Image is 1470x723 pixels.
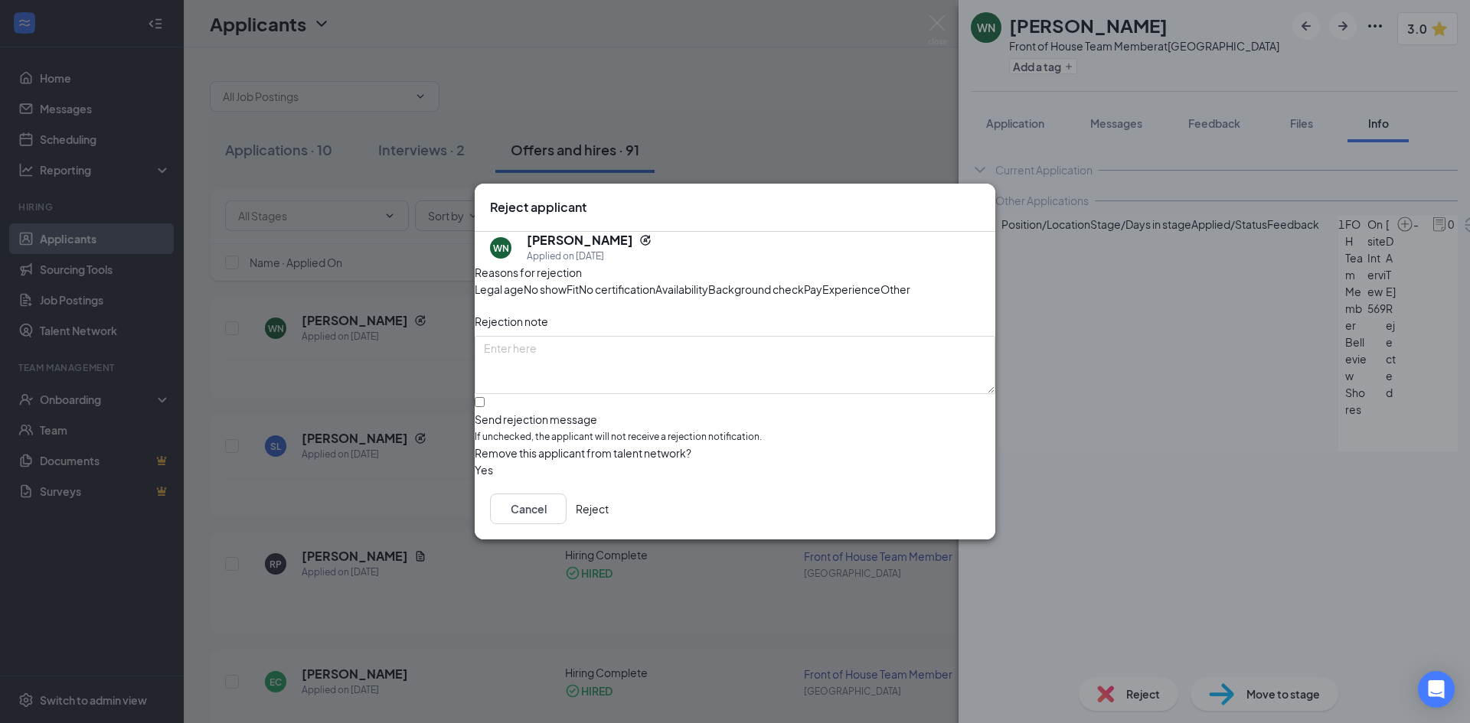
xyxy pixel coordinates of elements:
div: Send rejection message [475,412,995,427]
button: Reject [576,493,609,524]
span: No certification [579,281,655,298]
span: Legal age [475,281,524,298]
h5: [PERSON_NAME] [527,232,633,249]
input: Send rejection messageIf unchecked, the applicant will not receive a rejection notification. [475,397,485,407]
h3: Reject applicant [490,199,586,216]
span: Experience [822,281,880,298]
svg: Reapply [639,234,652,246]
span: Fit [567,281,579,298]
span: Reasons for rejection [475,265,582,279]
span: Background check [708,281,804,298]
span: Other [880,281,910,298]
span: No show [524,281,567,298]
button: Cancel [490,493,567,524]
span: Remove this applicant from talent network? [475,446,691,460]
div: Applied on [DATE] [527,249,652,264]
div: WN [493,242,509,255]
span: Yes [475,461,493,478]
span: Availability [655,281,708,298]
div: Open Intercom Messenger [1418,671,1455,708]
span: Rejection note [475,314,548,328]
span: Pay [804,281,822,298]
span: If unchecked, the applicant will not receive a rejection notification. [475,430,995,445]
